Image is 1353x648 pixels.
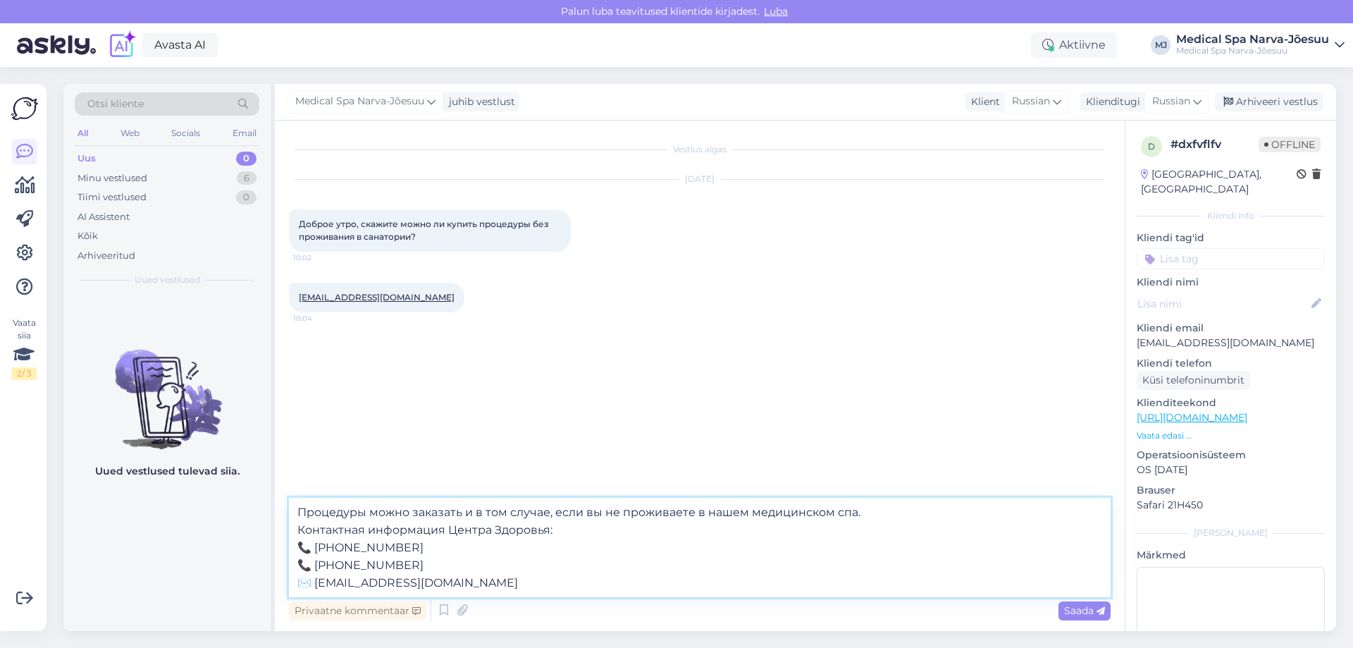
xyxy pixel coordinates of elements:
[107,30,137,60] img: explore-ai
[1137,356,1325,371] p: Kliendi telefon
[75,124,91,142] div: All
[78,171,147,185] div: Minu vestlused
[443,94,515,109] div: juhib vestlust
[295,94,424,109] span: Medical Spa Narva-Jõesuu
[95,464,240,479] p: Uued vestlused tulevad siia.
[11,95,38,122] img: Askly Logo
[230,124,259,142] div: Email
[78,210,130,224] div: AI Assistent
[1137,248,1325,269] input: Lisa tag
[78,190,147,204] div: Tiimi vestlused
[237,171,257,185] div: 6
[1031,32,1117,58] div: Aktiivne
[1137,463,1325,477] p: OS [DATE]
[1012,94,1050,109] span: Russian
[293,252,346,263] span: 10:02
[63,324,271,451] img: No chats
[11,317,37,380] div: Vaata siia
[289,143,1111,156] div: Vestlus algas
[236,190,257,204] div: 0
[1137,231,1325,245] p: Kliendi tag'id
[1137,429,1325,442] p: Vaata edasi ...
[299,219,551,242] span: Доброе утро, скажите можно ли купить процедуры без проживания в санатории?
[142,33,218,57] a: Avasta AI
[1259,137,1321,152] span: Offline
[168,124,203,142] div: Socials
[760,5,792,18] span: Luba
[11,367,37,380] div: 2 / 3
[1137,321,1325,336] p: Kliendi email
[78,152,96,166] div: Uus
[289,498,1111,597] textarea: Процедуры можно заказать и в том случае, если вы не проживаете в нашем медицинском спа. Контактна...
[1137,296,1309,312] input: Lisa nimi
[118,124,142,142] div: Web
[1148,141,1155,152] span: d
[1137,548,1325,563] p: Märkmed
[1137,396,1325,410] p: Klienditeekond
[1137,527,1325,539] div: [PERSON_NAME]
[236,152,257,166] div: 0
[1080,94,1140,109] div: Klienditugi
[78,249,135,263] div: Arhiveeritud
[78,229,98,243] div: Kõik
[1137,411,1247,424] a: [URL][DOMAIN_NAME]
[1064,604,1105,617] span: Saada
[1176,34,1329,45] div: Medical Spa Narva-Jõesuu
[1137,371,1250,390] div: Küsi telefoninumbrit
[135,274,200,286] span: Uued vestlused
[965,94,1000,109] div: Klient
[1152,94,1190,109] span: Russian
[1215,92,1323,111] div: Arhiveeri vestlus
[1137,275,1325,290] p: Kliendi nimi
[299,292,455,302] a: [EMAIL_ADDRESS][DOMAIN_NAME]
[289,601,426,621] div: Privaatne kommentaar
[1137,483,1325,498] p: Brauser
[1176,34,1345,56] a: Medical Spa Narva-JõesuuMedical Spa Narva-Jõesuu
[1151,35,1170,55] div: MJ
[1137,448,1325,463] p: Operatsioonisüsteem
[1170,136,1259,153] div: # dxfvflfv
[1176,45,1329,56] div: Medical Spa Narva-Jõesuu
[1141,167,1297,197] div: [GEOGRAPHIC_DATA], [GEOGRAPHIC_DATA]
[293,313,346,324] span: 10:04
[87,97,144,111] span: Otsi kliente
[1137,336,1325,350] p: [EMAIL_ADDRESS][DOMAIN_NAME]
[1137,209,1325,222] div: Kliendi info
[1137,498,1325,513] p: Safari 21H450
[289,173,1111,185] div: [DATE]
